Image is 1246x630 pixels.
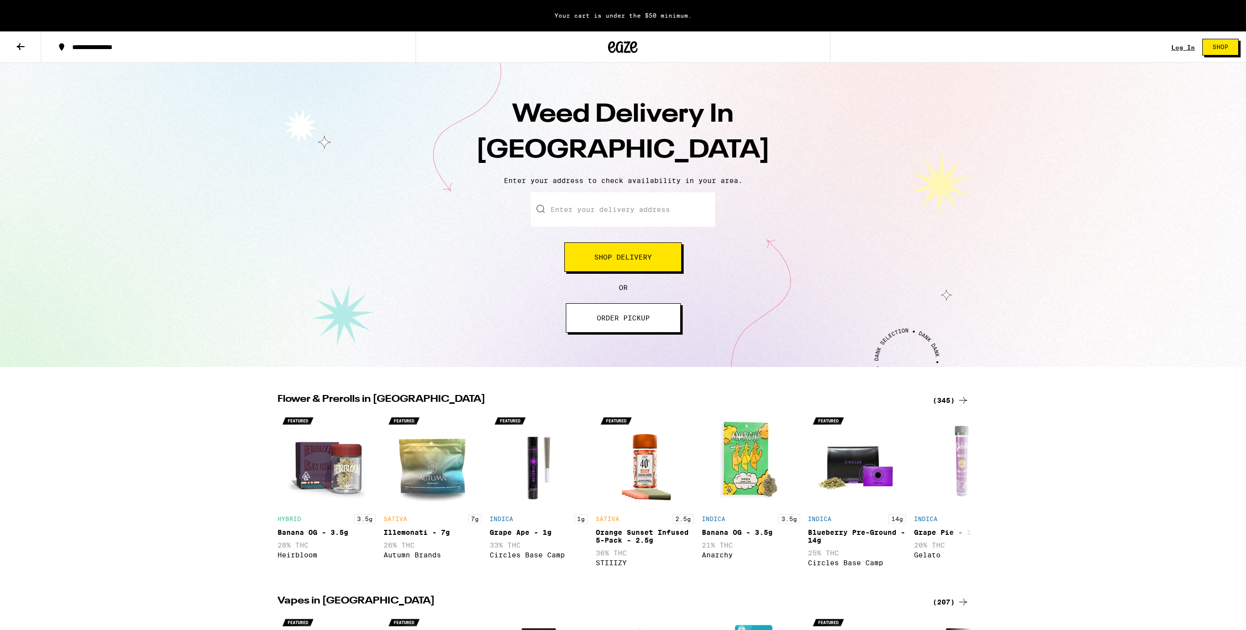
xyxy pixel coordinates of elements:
span: [GEOGRAPHIC_DATA] [476,138,770,163]
div: Open page for Blueberry Pre-Ground - 14g from Circles Base Camp [808,411,906,572]
div: Gelato [914,551,1012,559]
div: Illemonati - 7g [384,528,482,536]
div: Banana OG - 3.5g [277,528,376,536]
img: Circles Base Camp - Grape Ape - 1g [490,411,588,509]
a: Log In [1171,44,1195,51]
div: Grape Pie - 1g [914,528,1012,536]
input: Enter your delivery address [531,192,715,227]
div: Open page for Grape Ape - 1g from Circles Base Camp [490,411,588,572]
img: Heirbloom - Banana OG - 3.5g [277,411,376,509]
div: Grape Ape - 1g [490,528,588,536]
p: INDICA [808,516,831,522]
div: Open page for Banana OG - 3.5g from Anarchy [702,411,800,572]
div: Open page for Banana OG - 3.5g from Heirbloom [277,411,376,572]
p: 20% THC [914,541,1012,549]
button: Shop [1202,39,1239,55]
div: Open page for Grape Pie - 1g from Gelato [914,411,1012,572]
img: Gelato - Grape Pie - 1g [914,411,1012,509]
p: 14g [888,514,906,524]
p: 28% THC [277,541,376,549]
div: Circles Base Camp [808,559,906,567]
span: ORDER PICKUP [597,315,650,321]
div: Open page for Illemonati - 7g from Autumn Brands [384,411,482,572]
p: 36% THC [596,549,694,557]
div: Heirbloom [277,551,376,559]
div: Circles Base Camp [490,551,588,559]
p: 33% THC [490,541,588,549]
a: Shop [1195,39,1246,55]
h2: Vapes in [GEOGRAPHIC_DATA] [277,596,921,608]
p: 21% THC [702,541,800,549]
p: SATIVA [596,516,619,522]
a: (207) [933,596,969,608]
p: 3.5g [354,514,376,524]
p: INDICA [490,516,513,522]
div: Autumn Brands [384,551,482,559]
div: Anarchy [702,551,800,559]
img: Anarchy - Banana OG - 3.5g [702,411,800,509]
p: INDICA [914,516,938,522]
p: Enter your address to check availability in your area. [10,177,1236,184]
div: Open page for Orange Sunset Infused 5-Pack - 2.5g from STIIIZY [596,411,694,572]
img: STIIIZY - Orange Sunset Infused 5-Pack - 2.5g [596,411,694,509]
p: INDICA [702,516,725,522]
h2: Flower & Prerolls in [GEOGRAPHIC_DATA] [277,394,921,406]
h1: Weed Delivery In [451,97,795,169]
img: Autumn Brands - Illemonati - 7g [384,411,482,509]
img: Circles Base Camp - Blueberry Pre-Ground - 14g [808,411,906,509]
button: ORDER PICKUP [566,303,681,333]
span: Shop [1213,44,1228,50]
p: HYBRID [277,516,301,522]
p: SATIVA [384,516,407,522]
p: 1g [574,514,588,524]
p: 26% THC [384,541,482,549]
p: 3.5g [778,514,800,524]
p: 2.5g [672,514,694,524]
p: 25% THC [808,549,906,557]
p: 7g [468,514,482,524]
div: Blueberry Pre-Ground - 14g [808,528,906,544]
div: Banana OG - 3.5g [702,528,800,536]
div: STIIIZY [596,559,694,567]
div: Orange Sunset Infused 5-Pack - 2.5g [596,528,694,544]
span: Shop Delivery [594,254,652,261]
span: OR [619,284,628,291]
a: (345) [933,394,969,406]
button: Shop Delivery [564,242,682,272]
